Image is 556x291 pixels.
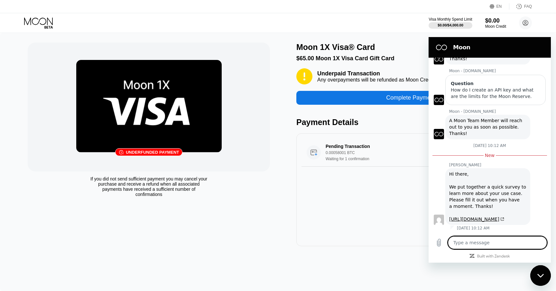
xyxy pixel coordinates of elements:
div: EN [490,3,509,10]
div: $0.00 / $4,000.00 [438,23,463,27]
div: EN [496,4,502,9]
iframe: Messaging window [429,37,551,263]
div: FAQ [524,4,532,9]
div: 0.00058001 BTC [326,150,478,155]
div: Moon 1X Visa® Card [296,43,375,52]
div: 󰗎 [119,150,124,155]
div: Waiting for 1 confirmation [326,157,478,161]
div: $65.00 Moon 1X Visa Card Gift Card [296,55,539,62]
div: Complete Payment Now [296,84,539,105]
div: Underpaid Transaction [317,70,434,77]
div: $0.00 [485,17,506,24]
iframe: Button to launch messaging window, conversation in progress [530,265,551,286]
div: Complete Payment Now [386,94,449,102]
div: Moon Credit [485,24,506,29]
div: Any overpayments will be refunded as Moon Credit [317,77,434,83]
div: Underfunded payment [126,150,179,155]
div: Visa Monthly Spend Limit [429,17,472,22]
div: $0.00Moon Credit [485,17,506,29]
div: If you did not send sufficient payment you may cancel your purchase and receive a refund when all... [88,176,209,197]
div: Payment Details [296,118,539,127]
div: Visa Monthly Spend Limit$0.00/$4,000.00 [429,17,472,29]
div: FAQ [509,3,532,10]
div: Pending Transaction0.00058001 BTCWaiting for 1 confirmation$66.50[DATE] 10:42 PM [301,139,533,167]
div: Pending Transaction [326,144,468,149]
